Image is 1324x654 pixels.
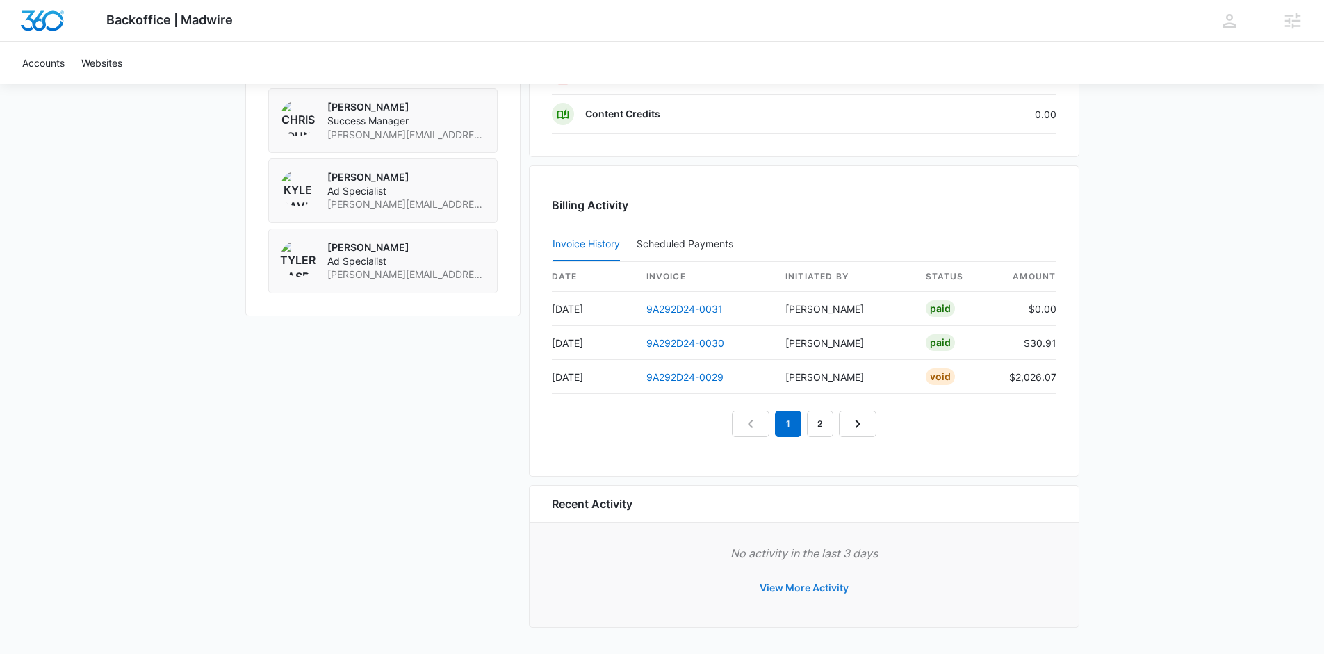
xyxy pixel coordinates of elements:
img: Chris Johns [280,100,316,136]
em: 1 [775,411,801,437]
button: Invoice History [553,228,620,261]
div: Paid [926,300,955,317]
img: Tyler Rasdon [280,240,316,277]
a: 9A292D24-0029 [646,371,724,383]
p: Content Credits [585,107,660,121]
a: Accounts [14,42,73,84]
th: date [552,262,635,292]
p: No activity in the last 3 days [552,545,1056,562]
th: invoice [635,262,774,292]
th: amount [998,262,1056,292]
a: Websites [73,42,131,84]
a: Next Page [839,411,876,437]
nav: Pagination [732,411,876,437]
h6: Recent Activity [552,496,632,512]
span: Ad Specialist [327,254,486,268]
td: $0.00 [998,292,1056,326]
span: Ad Specialist [327,184,486,198]
p: [PERSON_NAME] [327,100,486,114]
p: [PERSON_NAME] [327,240,486,254]
span: [PERSON_NAME][EMAIL_ADDRESS][PERSON_NAME][DOMAIN_NAME] [327,197,486,211]
p: [PERSON_NAME] [327,170,486,184]
span: [PERSON_NAME][EMAIL_ADDRESS][PERSON_NAME][DOMAIN_NAME] [327,128,486,142]
td: [DATE] [552,292,635,326]
td: [PERSON_NAME] [774,360,915,394]
td: 0.00 [909,95,1056,134]
div: Paid [926,334,955,351]
a: 9A292D24-0031 [646,303,723,315]
span: Success Manager [327,114,486,128]
td: [DATE] [552,326,635,360]
button: View More Activity [746,571,863,605]
h3: Billing Activity [552,197,1056,213]
div: Void [926,368,955,385]
td: [PERSON_NAME] [774,292,915,326]
a: 9A292D24-0030 [646,337,724,349]
a: Page 2 [807,411,833,437]
td: $2,026.07 [998,360,1056,394]
td: $30.91 [998,326,1056,360]
span: Backoffice | Madwire [106,13,233,27]
th: Initiated By [774,262,915,292]
img: Kyle Davis [280,170,316,206]
div: Scheduled Payments [637,239,739,249]
td: [PERSON_NAME] [774,326,915,360]
td: [DATE] [552,360,635,394]
span: [PERSON_NAME][EMAIL_ADDRESS][PERSON_NAME][DOMAIN_NAME] [327,268,486,281]
th: status [915,262,998,292]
